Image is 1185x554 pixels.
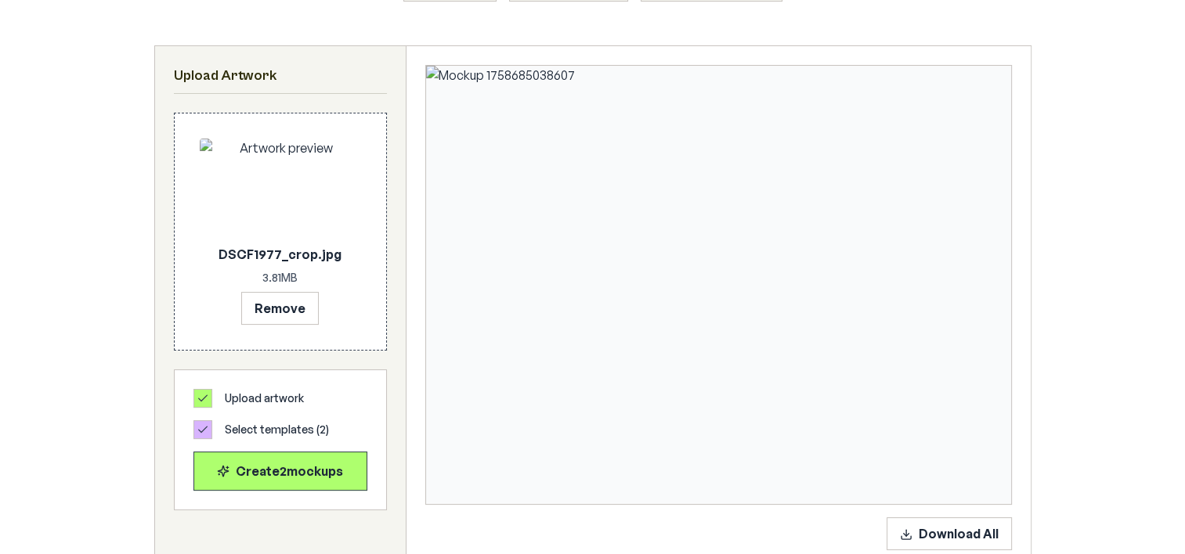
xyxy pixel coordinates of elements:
[426,66,1011,504] img: Mockup 1758685038607
[174,65,387,87] h2: Upload Artwork
[241,292,319,325] button: Remove
[193,451,367,491] button: Create2mockups
[887,517,1012,550] button: Download All
[225,390,304,406] span: Upload artwork
[225,422,329,437] span: Select templates ( 2 )
[200,270,361,286] p: 3.81 MB
[200,245,361,264] p: DSCF1977_crop.jpg
[207,462,354,480] div: Create 2 mockup s
[200,138,361,239] img: Artwork preview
